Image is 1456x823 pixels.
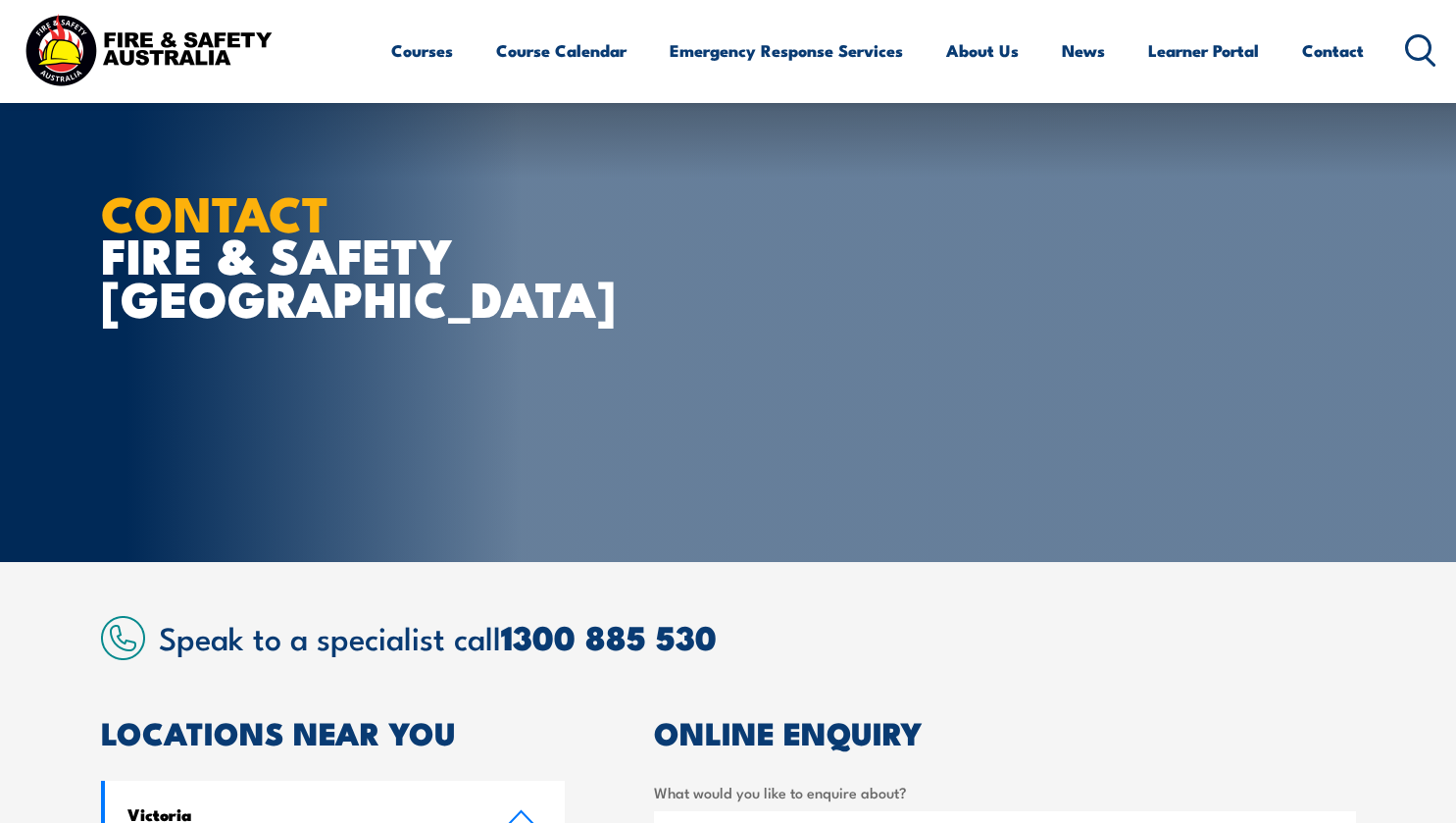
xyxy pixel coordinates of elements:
[391,25,453,77] a: Courses
[1302,25,1364,77] a: Contact
[654,781,1356,803] label: What would you like to enquire about?
[101,174,328,249] strong: CONTACT
[501,610,717,662] a: 1300 885 530
[670,25,903,77] a: Emergency Response Services
[101,718,566,746] h2: LOCATIONS NEAR YOU
[496,25,627,77] a: Course Calendar
[1062,25,1105,77] a: News
[101,190,585,318] h1: FIRE & SAFETY [GEOGRAPHIC_DATA]
[654,718,1356,746] h2: ONLINE ENQUIRY
[159,619,1356,654] h2: Speak to a specialist call
[946,25,1019,77] a: About Us
[1148,25,1259,77] a: Learner Portal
